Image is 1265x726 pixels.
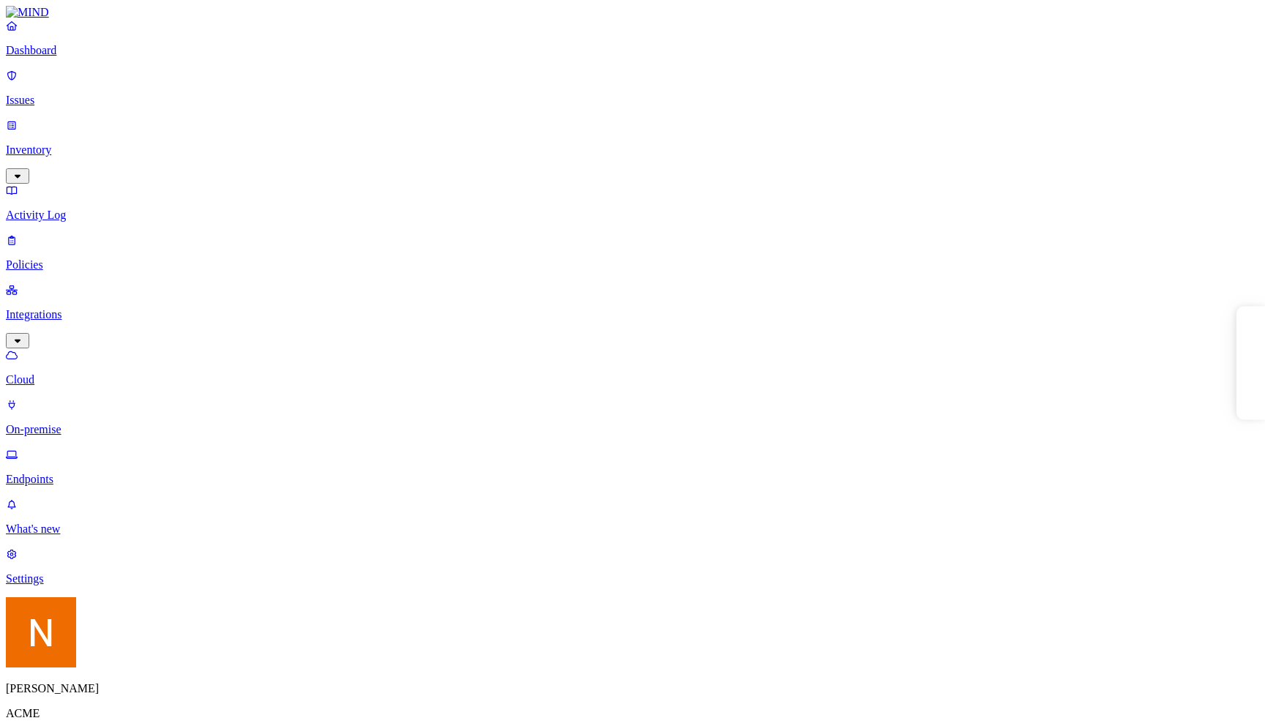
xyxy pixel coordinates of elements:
p: Activity Log [6,209,1259,222]
p: Policies [6,258,1259,272]
p: On-premise [6,423,1259,436]
a: What's new [6,498,1259,536]
p: ACME [6,707,1259,720]
p: What's new [6,523,1259,536]
p: [PERSON_NAME] [6,682,1259,695]
a: MIND [6,6,1259,19]
p: Endpoints [6,473,1259,486]
p: Issues [6,94,1259,107]
img: MIND [6,6,49,19]
p: Integrations [6,308,1259,321]
a: Issues [6,69,1259,107]
p: Cloud [6,373,1259,386]
a: Integrations [6,283,1259,346]
a: Cloud [6,348,1259,386]
a: Endpoints [6,448,1259,486]
a: On-premise [6,398,1259,436]
a: Dashboard [6,19,1259,57]
a: Settings [6,547,1259,585]
p: Dashboard [6,44,1259,57]
a: Inventory [6,119,1259,181]
a: Activity Log [6,184,1259,222]
img: Nitai Mishary [6,597,76,667]
a: Policies [6,233,1259,272]
p: Inventory [6,143,1259,157]
p: Settings [6,572,1259,585]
